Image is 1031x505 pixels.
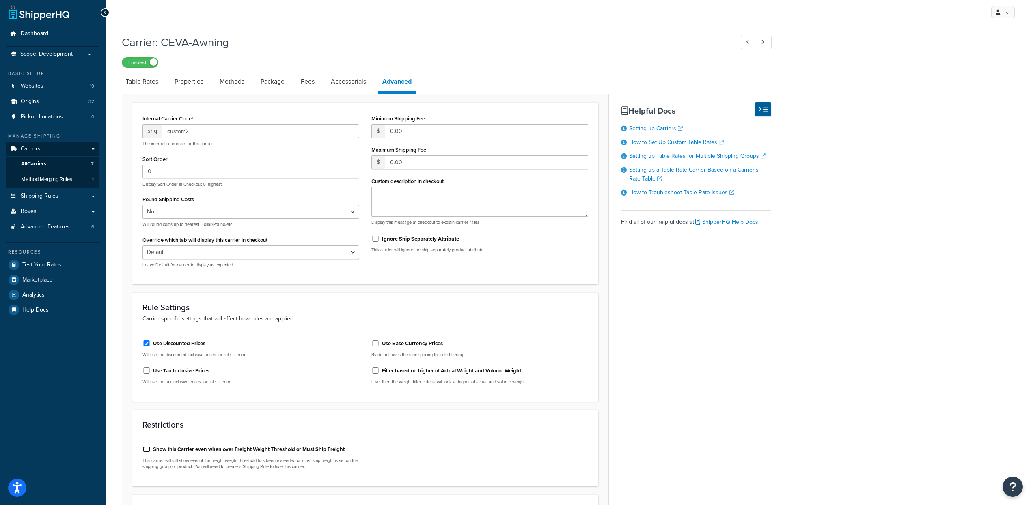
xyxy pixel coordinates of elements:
[142,262,359,268] p: Leave Default for carrier to display as expected.
[142,314,588,323] p: Carrier specific settings that will affect how rules are applied.
[6,303,99,317] a: Help Docs
[371,147,426,153] label: Maximum Shipping Fee
[755,102,771,116] button: Hide Help Docs
[621,106,771,115] h3: Helpful Docs
[142,352,359,358] p: Will use the discounted inclusive prices for rule filtering
[142,221,359,228] p: Will round costs up to nearest Dollar/Pound/etc
[22,307,49,314] span: Help Docs
[6,70,99,77] div: Basic Setup
[629,165,759,183] a: Setting up a Table Rate Carrier Based on a Carrier's Rate Table
[6,288,99,302] a: Analytics
[142,237,267,243] label: Override which tab will display this carrier in checkout
[142,458,359,470] p: This carrier will still show even if the freight weight threshold has been exceeded or must ship ...
[22,277,53,284] span: Marketplace
[6,79,99,94] li: Websites
[6,26,99,41] a: Dashboard
[629,152,766,160] a: Setting up Table Rates for Multiple Shipping Groups
[6,219,99,234] li: Advanced Features
[6,157,99,172] a: AllCarriers7
[371,155,385,169] span: $
[6,79,99,94] a: Websites19
[142,116,194,122] label: Internal Carrier Code
[91,161,94,168] span: 7
[6,110,99,125] a: Pickup Locations0
[741,36,757,49] a: Previous Record
[170,72,207,91] a: Properties
[6,249,99,256] div: Resources
[6,110,99,125] li: Pickup Locations
[6,142,99,188] li: Carriers
[327,72,370,91] a: Accessorials
[371,219,588,226] p: Display this message at checkout to explain carrier rates
[6,172,99,187] li: Method Merging Rules
[142,156,168,162] label: Sort Order
[21,193,58,200] span: Shipping Rules
[142,181,359,187] p: Display Sort Order in Checkout 0=highest
[6,219,99,234] a: Advanced Features6
[122,72,162,91] a: Table Rates
[382,367,521,374] label: Filter based on higher of Actual Weight and Volume Weight
[6,273,99,287] a: Marketplace
[142,303,588,312] h3: Rule Settings
[382,235,459,243] label: Ignore Ship Separately Attribute
[22,292,45,299] span: Analytics
[629,188,734,197] a: How to Troubleshoot Table Rate Issues
[695,218,758,226] a: ShipperHQ Help Docs
[91,223,94,230] span: 6
[91,114,94,120] span: 0
[21,208,37,215] span: Boxes
[6,189,99,204] a: Shipping Rules
[21,30,48,37] span: Dashboard
[257,72,289,91] a: Package
[6,133,99,140] div: Manage Shipping
[22,262,61,269] span: Test Your Rates
[371,352,588,358] p: By default uses the store pricing for rule filtering
[21,223,70,230] span: Advanced Features
[142,141,359,147] p: The internal reference for this carrier
[21,161,46,168] span: All Carriers
[153,446,345,453] label: Show this Carrier even when over Freight Weight Threshold or Must Ship Freight
[371,116,425,122] label: Minimum Shipping Fee
[153,367,209,374] label: Use Tax Inclusive Prices
[122,34,726,50] h1: Carrier: CEVA-Awning
[378,72,416,94] a: Advanced
[21,98,39,105] span: Origins
[216,72,248,91] a: Methods
[6,94,99,109] a: Origins32
[6,258,99,272] a: Test Your Rates
[629,124,683,133] a: Setting up Carriers
[21,146,41,153] span: Carriers
[6,172,99,187] a: Method Merging Rules1
[1003,477,1023,497] button: Open Resource Center
[88,98,94,105] span: 32
[153,340,205,347] label: Use Discounted Prices
[142,379,359,385] p: Will use the tax inclusive prices for rule filtering
[371,247,588,253] p: This carrier will ignore the ship separately product attribute
[371,178,444,184] label: Custom description in checkout
[6,94,99,109] li: Origins
[21,176,72,183] span: Method Merging Rules
[142,420,588,429] h3: Restrictions
[6,142,99,157] a: Carriers
[371,379,588,385] p: If set then the weight filter criteria will look at higher of actual and volume weight
[122,58,158,67] label: Enabled
[621,210,771,228] div: Find all of our helpful docs at:
[297,72,319,91] a: Fees
[142,124,162,138] span: shq
[20,51,73,58] span: Scope: Development
[92,176,94,183] span: 1
[90,83,94,90] span: 19
[6,204,99,219] a: Boxes
[371,124,385,138] span: $
[21,114,63,120] span: Pickup Locations
[629,138,724,146] a: How to Set Up Custom Table Rates
[756,36,772,49] a: Next Record
[382,340,443,347] label: Use Base Currency Prices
